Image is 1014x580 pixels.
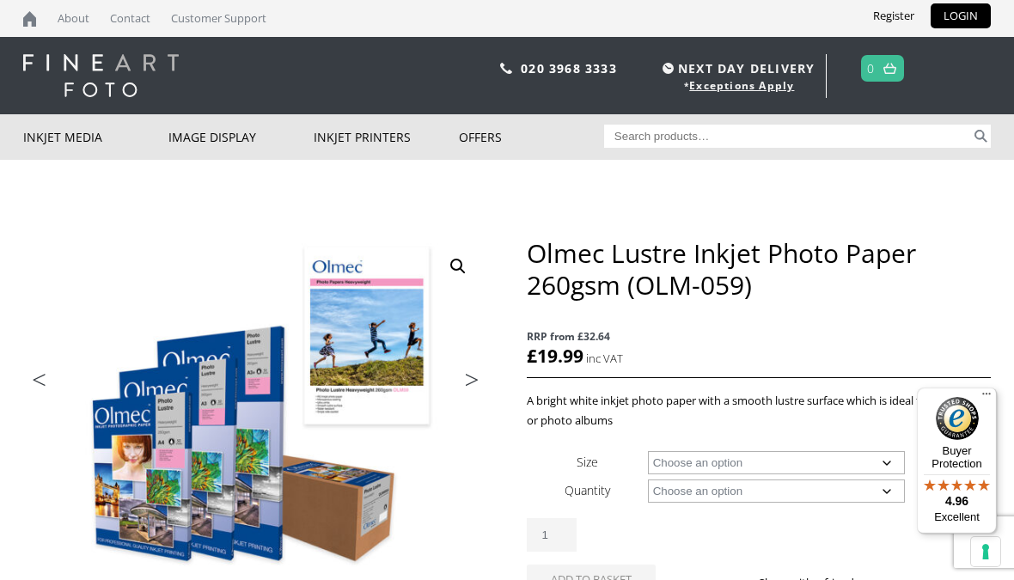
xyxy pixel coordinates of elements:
[689,78,794,93] a: Exceptions Apply
[883,63,896,74] img: basket.svg
[867,56,875,81] a: 0
[565,482,610,498] label: Quantity
[971,125,991,148] button: Search
[527,327,991,346] span: RRP from £32.64
[936,397,979,440] img: Trusted Shops Trustmark
[527,518,577,552] input: Product quantity
[527,237,991,301] h1: Olmec Lustre Inkjet Photo Paper 260gsm (OLM-059)
[443,251,473,282] a: View full-screen image gallery
[527,344,537,368] span: £
[971,537,1000,566] button: Your consent preferences for tracking technologies
[917,388,997,534] button: Trusted Shops TrustmarkBuyer Protection4.96Excellent
[577,454,598,470] label: Size
[527,344,583,368] bdi: 19.99
[945,494,968,508] span: 4.96
[917,444,997,470] p: Buyer Protection
[663,63,674,74] img: time.svg
[168,114,314,160] a: Image Display
[459,114,604,160] a: Offers
[527,391,991,430] p: A bright white inkjet photo paper with a smooth lustre surface which is ideal for proofing or pho...
[860,3,927,28] a: Register
[658,58,815,78] span: NEXT DAY DELIVERY
[314,114,459,160] a: Inkjet Printers
[521,60,617,76] a: 020 3968 3333
[23,54,179,97] img: logo-white.svg
[931,3,991,28] a: LOGIN
[976,388,997,408] button: Menu
[917,510,997,524] p: Excellent
[500,63,512,74] img: phone.svg
[604,125,972,148] input: Search products…
[23,114,168,160] a: Inkjet Media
